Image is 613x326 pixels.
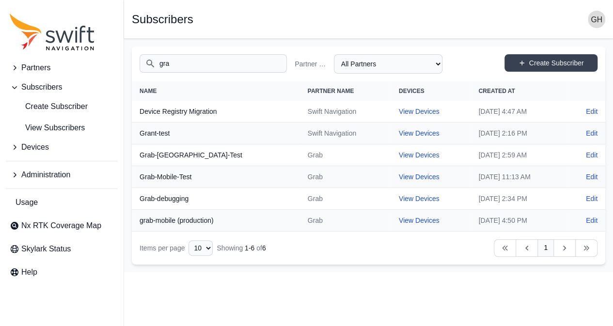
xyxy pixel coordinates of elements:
select: Partner Name [334,54,442,74]
span: Usage [16,197,38,208]
button: Devices [6,138,118,157]
img: user photo [588,11,605,28]
a: View Devices [399,195,440,202]
a: Skylark Status [6,239,118,259]
td: [DATE] 4:50 PM [471,210,566,232]
span: Skylark Status [21,243,71,255]
td: Grab [300,188,391,210]
select: Display Limit [189,240,213,256]
div: Showing of [217,243,266,253]
td: Grab [300,166,391,188]
td: [DATE] 11:13 AM [471,166,566,188]
span: Subscribers [21,81,62,93]
th: Grab-debugging [132,188,300,210]
a: Edit [586,172,597,182]
th: Created At [471,81,566,101]
a: Edit [586,128,597,138]
a: Edit [586,150,597,160]
span: 6 [262,244,266,252]
a: Edit [586,194,597,203]
span: Create Subscriber [10,101,88,112]
a: View Devices [399,173,440,181]
th: Grab-Mobile-Test [132,166,300,188]
span: 1 - 6 [245,244,254,252]
h1: Subscribers [132,14,193,25]
a: View Devices [399,151,440,159]
td: [DATE] 4:47 AM [471,101,566,123]
th: Name [132,81,300,101]
span: Items per page [140,244,185,252]
td: Grab [300,210,391,232]
td: [DATE] 2:59 AM [471,144,566,166]
a: Edit [586,216,597,225]
a: Edit [586,107,597,116]
span: View Subscribers [10,122,85,134]
a: 1 [537,239,554,257]
th: Grant-test [132,123,300,144]
a: View Subscribers [6,118,118,138]
span: Help [21,266,37,278]
a: Nx RTK Coverage Map [6,216,118,235]
input: Search [140,54,287,73]
td: [DATE] 2:16 PM [471,123,566,144]
button: Administration [6,165,118,185]
th: Devices [391,81,471,101]
a: View Devices [399,108,440,115]
td: [DATE] 2:34 PM [471,188,566,210]
a: View Devices [399,129,440,137]
th: Grab-[GEOGRAPHIC_DATA]-Test [132,144,300,166]
td: Swift Navigation [300,123,391,144]
nav: Table navigation [132,232,605,264]
span: Devices [21,141,49,153]
label: Partner Name [295,59,330,69]
span: Nx RTK Coverage Map [21,220,101,232]
button: Partners [6,58,118,78]
button: Subscribers [6,78,118,97]
td: Grab [300,144,391,166]
a: Create Subscriber [504,54,597,72]
th: Partner Name [300,81,391,101]
a: Create Subscriber [6,97,118,116]
a: Usage [6,193,118,212]
th: Device Registry Migration [132,101,300,123]
td: Swift Navigation [300,101,391,123]
a: Help [6,263,118,282]
span: Partners [21,62,50,74]
a: View Devices [399,217,440,224]
th: grab-mobile (production) [132,210,300,232]
span: Administration [21,169,70,181]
